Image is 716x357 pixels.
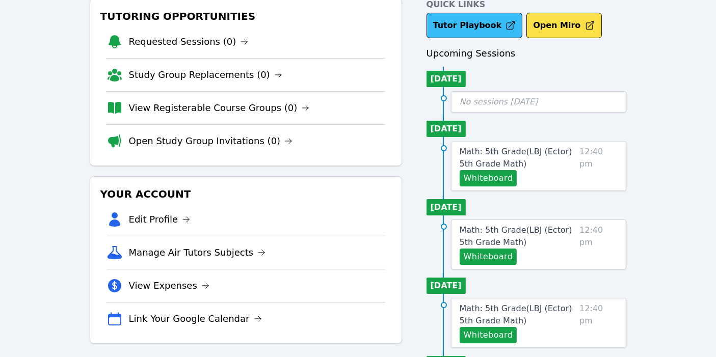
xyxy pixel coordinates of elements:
[129,245,266,260] a: Manage Air Tutors Subjects
[579,303,618,343] span: 12:40 pm
[427,71,466,87] li: [DATE]
[460,170,517,186] button: Whiteboard
[460,303,576,327] a: Math: 5th Grade(LBJ (Ector) 5th Grade Math)
[460,97,538,106] span: No sessions [DATE]
[460,147,572,169] span: Math: 5th Grade ( LBJ (Ector) 5th Grade Math )
[129,312,262,326] a: Link Your Google Calendar
[427,199,466,215] li: [DATE]
[427,121,466,137] li: [DATE]
[460,146,576,170] a: Math: 5th Grade(LBJ (Ector) 5th Grade Math)
[98,7,393,25] h3: Tutoring Opportunities
[526,13,601,38] button: Open Miro
[129,68,282,82] a: Study Group Replacements (0)
[460,327,517,343] button: Whiteboard
[460,249,517,265] button: Whiteboard
[579,224,618,265] span: 12:40 pm
[427,13,523,38] a: Tutor Playbook
[579,146,618,186] span: 12:40 pm
[129,35,249,49] a: Requested Sessions (0)
[129,279,209,293] a: View Expenses
[129,212,191,227] a: Edit Profile
[129,134,293,148] a: Open Study Group Invitations (0)
[460,224,576,249] a: Math: 5th Grade(LBJ (Ector) 5th Grade Math)
[460,225,572,247] span: Math: 5th Grade ( LBJ (Ector) 5th Grade Math )
[129,101,310,115] a: View Registerable Course Groups (0)
[98,185,393,203] h3: Your Account
[460,304,572,325] span: Math: 5th Grade ( LBJ (Ector) 5th Grade Math )
[427,278,466,294] li: [DATE]
[427,46,627,61] h3: Upcoming Sessions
